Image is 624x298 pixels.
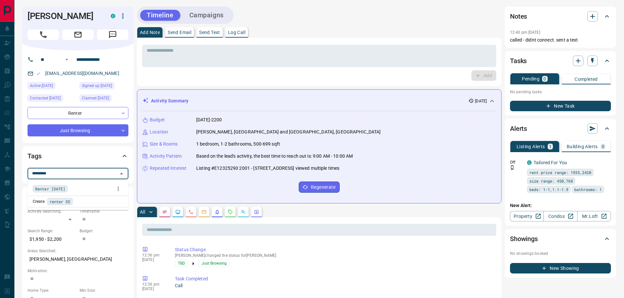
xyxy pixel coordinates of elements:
[45,71,119,76] a: [EMAIL_ADDRESS][DOMAIN_NAME]
[63,56,71,63] button: Open
[475,98,487,104] p: [DATE]
[33,199,45,204] p: Create
[49,198,70,205] span: renter SE
[28,124,128,136] div: Just Browsing
[140,10,180,21] button: Timeline
[82,82,112,89] span: Signed up [DATE]
[142,287,165,291] p: [DATE]
[228,209,233,215] svg: Requests
[28,95,76,104] div: Mon Aug 18 2025
[28,151,41,161] h2: Tags
[299,182,340,193] button: Regenerate
[529,186,568,193] span: beds: 1-1,1.1-1.9
[142,257,165,262] p: [DATE]
[228,30,245,35] p: Log Call
[28,29,59,40] span: Call
[199,30,220,35] p: Send Text
[529,178,573,184] span: size range: 450,768
[175,209,180,215] svg: Lead Browsing Activity
[97,29,128,40] span: Message
[510,30,540,35] p: 12:40 pm [DATE]
[150,129,168,135] p: Location
[510,101,611,111] button: New Task
[510,56,527,66] h2: Tasks
[30,82,53,89] span: Active [DATE]
[28,148,128,164] div: Tags
[196,129,381,135] p: [PERSON_NAME], [GEOGRAPHIC_DATA] and [GEOGRAPHIC_DATA], [GEOGRAPHIC_DATA]
[510,251,611,256] p: No showings booked
[140,210,145,214] p: All
[549,144,552,149] p: 1
[510,165,515,170] svg: Push Notification Only
[142,282,165,287] p: 12:36 pm
[201,260,227,267] span: Just Browsing
[142,95,496,107] div: Activity Summary[DATE]
[80,82,128,91] div: Mon Aug 18 2025
[201,209,207,215] svg: Emails
[241,209,246,215] svg: Opportunities
[28,228,76,234] p: Search Range:
[178,260,185,267] span: TBD
[510,234,538,244] h2: Showings
[62,29,94,40] span: Email
[150,141,178,148] p: Size & Rooms
[577,211,611,221] a: Mr.Loft
[543,211,577,221] a: Condos
[80,288,128,293] p: Min Size:
[117,169,126,178] button: Close
[28,11,101,21] h1: [PERSON_NAME]
[150,165,186,172] p: Repeated Interest
[151,97,188,104] p: Activity Summary
[36,71,41,76] svg: Email Valid
[510,263,611,273] button: New Showing
[527,160,532,165] div: condos.ca
[80,208,128,214] p: Timeframe:
[196,116,222,123] p: [DATE]-2200
[35,185,65,192] span: Renter [DATE]
[175,246,494,253] p: Status Change
[602,144,604,149] p: 0
[150,153,182,160] p: Activity Pattern
[188,209,194,215] svg: Calls
[543,77,546,81] p: 0
[575,77,598,81] p: Completed
[111,14,115,18] div: condos.ca
[510,9,611,24] div: Notes
[175,282,494,289] p: Call
[142,253,165,257] p: 12:36 pm
[254,209,259,215] svg: Agent Actions
[28,208,76,214] p: Actively Searching:
[150,116,165,123] p: Budget
[28,288,76,293] p: Home Type:
[196,165,339,172] p: Listing #E12325290 2001 - [STREET_ADDRESS] viewed multiple times
[574,186,602,193] span: bathrooms: 1
[510,121,611,136] div: Alerts
[215,209,220,215] svg: Listing Alerts
[140,30,160,35] p: Add Note
[510,53,611,69] div: Tasks
[168,30,191,35] p: Send Email
[80,228,128,234] p: Budget:
[175,275,494,282] p: Task Completed
[28,82,76,91] div: Mon Aug 18 2025
[80,95,128,104] div: Mon Aug 18 2025
[28,248,128,254] p: Areas Searched:
[28,107,128,119] div: Renter
[567,144,598,149] p: Building Alerts
[196,141,280,148] p: 1 bedroom, 1-2 bathrooms, 500-699 sqft
[510,159,523,165] p: Off
[529,169,591,176] span: rent price range: 1935,2420
[28,254,128,265] p: [PERSON_NAME], [GEOGRAPHIC_DATA]
[196,153,353,160] p: Based on the lead's activity, the best time to reach out is: 9:00 AM - 10:00 AM
[82,95,109,101] span: Claimed [DATE]
[510,231,611,247] div: Showings
[510,123,527,134] h2: Alerts
[517,144,545,149] p: Listing Alerts
[510,202,611,209] p: New Alert:
[510,37,611,44] p: called - didnt connect. sent a text
[534,160,567,165] a: Tailored For You
[28,268,128,274] p: Motivation:
[510,211,544,221] a: Property
[522,77,539,81] p: Pending
[183,10,230,21] button: Campaigns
